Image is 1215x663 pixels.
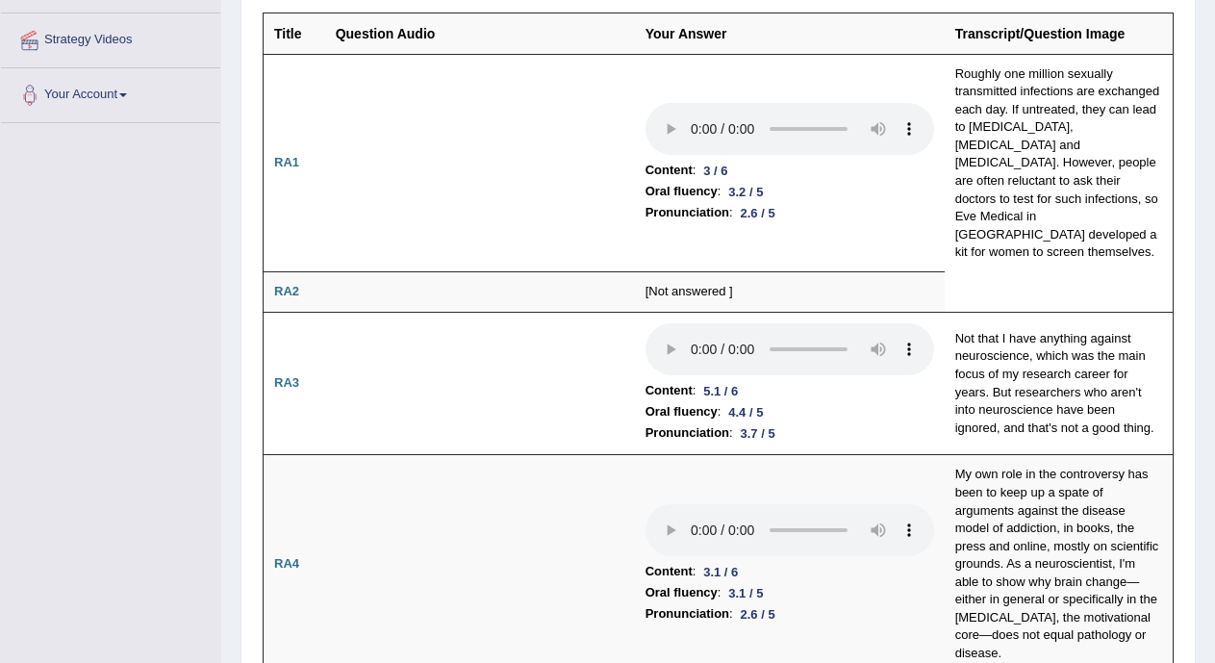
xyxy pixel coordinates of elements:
th: Question Audio [325,13,635,54]
div: 3.2 / 5 [721,182,771,202]
li: : [645,202,934,223]
li: : [645,603,934,625]
li: : [645,561,934,582]
b: Oral fluency [645,181,718,202]
li: : [645,582,934,603]
li: : [645,181,934,202]
a: Your Account [1,68,220,116]
div: 3.1 / 6 [696,562,746,582]
div: 5.1 / 6 [696,381,746,401]
b: Content [645,561,693,582]
b: RA2 [274,284,299,298]
div: 4.4 / 5 [721,402,771,422]
b: Pronunciation [645,202,729,223]
b: RA4 [274,556,299,571]
b: RA1 [274,155,299,169]
td: Not that I have anything against neuroscience, which was the main focus of my research career for... [945,312,1174,455]
b: RA3 [274,375,299,390]
b: Oral fluency [645,401,718,422]
div: 2.6 / 5 [733,604,783,625]
div: 3.7 / 5 [733,423,783,444]
b: Content [645,160,693,181]
li: : [645,380,934,401]
li: : [645,422,934,444]
b: Pronunciation [645,422,729,444]
b: Oral fluency [645,582,718,603]
li: : [645,401,934,422]
li: : [645,160,934,181]
div: 3 / 6 [696,161,735,181]
th: Your Answer [635,13,945,54]
a: Strategy Videos [1,13,220,62]
div: 3.1 / 5 [721,583,771,603]
td: [Not answered ] [635,272,945,313]
td: Roughly one million sexually transmitted infections are exchanged each day. If untreated, they ca... [945,54,1174,272]
div: 2.6 / 5 [733,203,783,223]
th: Title [264,13,325,54]
b: Pronunciation [645,603,729,625]
th: Transcript/Question Image [945,13,1174,54]
b: Content [645,380,693,401]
